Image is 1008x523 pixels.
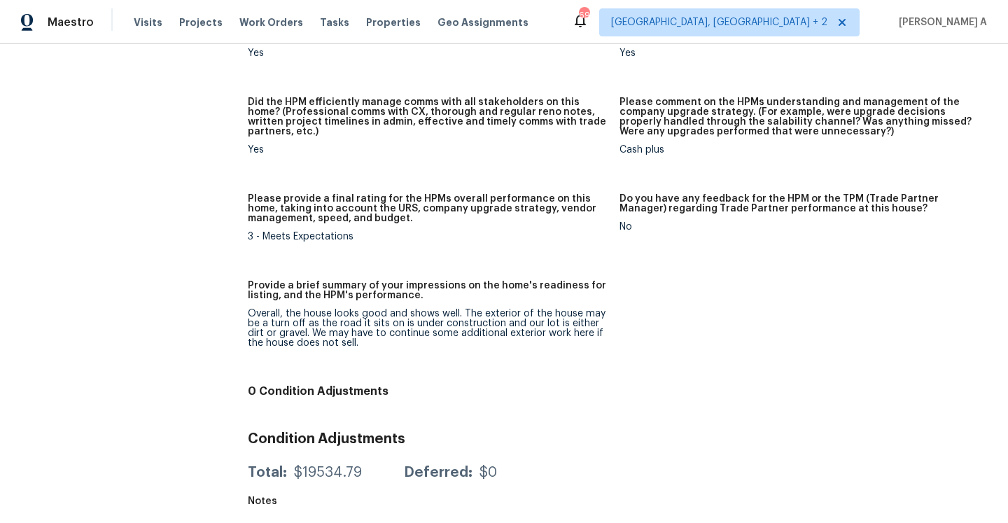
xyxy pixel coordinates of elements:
[248,496,277,506] h5: Notes
[248,145,608,155] div: Yes
[619,194,980,214] h5: Do you have any feedback for the HPM or the TPM (Trade Partner Manager) regarding Trade Partner p...
[619,222,980,232] div: No
[611,15,827,29] span: [GEOGRAPHIC_DATA], [GEOGRAPHIC_DATA] + 2
[48,15,94,29] span: Maestro
[437,15,528,29] span: Geo Assignments
[366,15,421,29] span: Properties
[619,145,980,155] div: Cash plus
[239,15,303,29] span: Work Orders
[248,97,608,137] h5: Did the HPM efficiently manage comms with all stakeholders on this home? (Professional comms with...
[179,15,223,29] span: Projects
[320,18,349,27] span: Tasks
[248,309,608,348] div: Overall, the house looks good and shows well. The exterior of the house may be a turn off as the ...
[248,384,991,398] h4: 0 Condition Adjustments
[619,97,980,137] h5: Please comment on the HPMs understanding and management of the company upgrade strategy. (For exa...
[248,466,287,480] div: Total:
[248,232,608,242] div: 3 - Meets Expectations
[893,15,987,29] span: [PERSON_NAME] A
[248,281,608,300] h5: Provide a brief summary of your impressions on the home's readiness for listing, and the HPM's pe...
[248,48,608,58] div: Yes
[479,466,497,480] div: $0
[294,466,362,480] div: $19534.79
[248,432,991,446] h3: Condition Adjustments
[404,466,472,480] div: Deferred:
[619,48,980,58] div: Yes
[134,15,162,29] span: Visits
[579,8,589,22] div: 69
[248,194,608,223] h5: Please provide a final rating for the HPMs overall performance on this home, taking into account ...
